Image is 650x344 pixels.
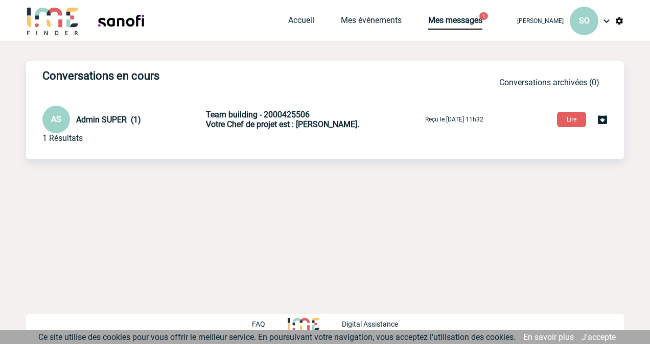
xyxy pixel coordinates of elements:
img: IME-Finder [26,6,79,35]
span: Admin SUPER (1) [76,115,141,125]
a: J'accepte [582,332,616,342]
button: 1 [479,12,488,20]
a: Mes messages [428,15,482,30]
h3: Conversations en cours [42,69,349,82]
span: Team building - 2000425506 [206,110,310,119]
p: Digital Assistance [342,320,398,328]
a: Accueil [288,15,314,30]
span: Votre Chef de projet est : [PERSON_NAME]. [206,119,359,129]
span: Ce site utilise des cookies pour vous offrir le meilleur service. En poursuivant votre navigation... [38,332,516,342]
img: http://www.idealmeetingsevents.fr/ [288,318,319,330]
span: AS [51,114,61,124]
a: Mes événements [341,15,402,30]
div: Conversation privée : Client - Agence [42,106,204,133]
a: En savoir plus [523,332,574,342]
span: SO [579,16,590,26]
div: 1 Résultats [42,133,83,143]
span: [PERSON_NAME] [517,17,564,24]
a: AS Admin SUPER (1) Team building - 2000425506Votre Chef de projet est : [PERSON_NAME]. Reçu le [D... [42,114,483,124]
a: Conversations archivées (0) [499,78,599,87]
a: FAQ [252,318,288,328]
img: Archiver la conversation [596,113,609,126]
button: Lire [557,112,586,127]
p: Reçu le [DATE] 11h32 [425,116,483,123]
a: Lire [549,114,596,124]
p: FAQ [252,320,265,328]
